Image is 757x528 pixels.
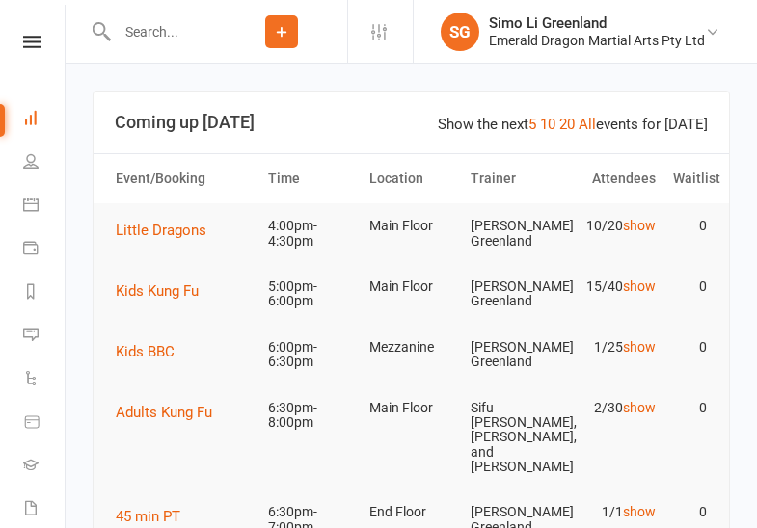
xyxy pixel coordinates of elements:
[462,154,563,203] th: Trainer
[111,18,216,45] input: Search...
[107,154,259,203] th: Event/Booking
[116,279,212,303] button: Kids Kung Fu
[462,385,563,490] td: Sifu [PERSON_NAME], [PERSON_NAME], and [PERSON_NAME]
[623,504,656,519] a: show
[23,228,67,272] a: Payments
[116,340,188,363] button: Kids BBC
[438,113,708,136] div: Show the next events for [DATE]
[623,400,656,415] a: show
[623,339,656,355] a: show
[559,116,575,133] a: 20
[563,264,664,309] td: 15/40
[563,154,664,203] th: Attendees
[23,272,67,315] a: Reports
[23,402,67,445] a: Product Sales
[664,154,716,203] th: Waitlist
[23,185,67,228] a: Calendar
[259,203,361,264] td: 4:00pm-4:30pm
[116,505,194,528] button: 45 min PT
[563,385,664,431] td: 2/30
[116,219,220,242] button: Little Dragons
[259,154,361,203] th: Time
[540,116,555,133] a: 10
[259,385,361,446] td: 6:30pm-8:00pm
[664,264,716,309] td: 0
[361,264,462,309] td: Main Floor
[259,325,361,385] td: 6:00pm-6:30pm
[361,385,462,431] td: Main Floor
[23,98,67,142] a: Dashboard
[116,404,212,421] span: Adults Kung Fu
[664,385,716,431] td: 0
[563,203,664,249] td: 10/20
[116,222,206,239] span: Little Dragons
[115,113,708,132] h3: Coming up [DATE]
[441,13,479,51] div: SG
[623,278,656,294] a: show
[23,142,67,185] a: People
[259,264,361,325] td: 5:00pm-6:00pm
[116,401,226,424] button: Adults Kung Fu
[462,264,563,325] td: [PERSON_NAME] Greenland
[528,116,536,133] a: 5
[489,14,705,32] div: Simo Li Greenland
[563,325,664,370] td: 1/25
[116,343,175,360] span: Kids BBC
[116,282,199,300] span: Kids Kung Fu
[116,508,180,525] span: 45 min PT
[664,325,716,370] td: 0
[664,203,716,249] td: 0
[462,325,563,385] td: [PERSON_NAME] Greenland
[361,154,462,203] th: Location
[579,116,596,133] a: All
[361,203,462,249] td: Main Floor
[361,325,462,370] td: Mezzanine
[489,32,705,49] div: Emerald Dragon Martial Arts Pty Ltd
[462,203,563,264] td: [PERSON_NAME] Greenland
[623,218,656,233] a: show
